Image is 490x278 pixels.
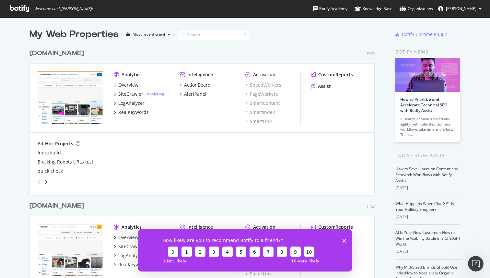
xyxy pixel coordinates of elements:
[253,224,275,230] div: Activation
[400,116,455,137] div: AI search demands speed and agility, yet multi-step technical workflows take time and effort. Tha...
[38,71,103,124] img: marktplaats.nl
[245,118,272,125] a: SmartLink
[118,252,145,259] div: LogAnalyzer
[313,6,347,12] div: Botify Academy
[395,248,461,254] div: [DATE]
[187,71,213,78] div: Intelligence
[35,177,43,187] div: angle-left
[187,224,213,230] div: Intelligence
[311,224,353,230] a: CustomReports
[446,6,476,11] span: Joudi Marjana
[311,83,331,90] a: Assist
[118,82,138,88] div: Overview
[114,234,138,241] a: Overview
[433,4,487,14] button: [PERSON_NAME]
[245,100,280,106] a: SmartContent
[114,82,138,88] a: Overview
[34,6,93,11] span: Welcome back, [PERSON_NAME] !
[118,261,149,268] div: RealKeywords
[468,256,484,272] iframe: Intercom live chat
[124,29,173,40] button: Most recent crawl
[402,31,448,38] div: Botify Chrome Plugin
[122,224,142,230] div: Analytics
[29,49,87,58] a: [DOMAIN_NAME]
[38,159,93,165] a: Blocking Robots URLs test
[118,100,145,106] div: LogAnalyzer
[118,243,143,250] div: SiteCrawler
[395,166,458,183] a: How to Save Hours on Content and Research Workflows with Botify Assist
[38,140,73,147] div: Ad-Hoc Projects
[184,82,211,88] div: ActionBoard
[395,152,461,159] div: Latest Blog Posts
[395,214,461,220] div: [DATE]
[118,234,138,241] div: Overview
[395,201,454,212] a: What Happens When ChatGPT Is Your Holiday Shopper?
[29,28,119,41] div: My Web Properties
[147,91,164,97] a: Analyzing
[43,179,48,185] div: angle-right
[245,82,281,88] a: SpeedWorkers
[138,229,352,272] iframe: Survey from Botify
[395,230,461,247] a: AI Is Your New Customer: How to Win the Visibility Battle in a ChatGPT World
[38,168,63,174] a: quick check
[253,71,275,78] div: Activation
[114,109,149,115] a: RealKeywords
[184,91,206,97] div: AlertPanel
[395,31,448,38] a: Botify Chrome Plugin
[367,51,375,56] div: Pro
[29,201,87,211] a: [DOMAIN_NAME]
[133,32,165,36] div: Most recent crawl
[29,49,84,58] div: [DOMAIN_NAME]
[178,29,249,40] input: Search
[311,71,353,78] a: CustomReports
[318,83,331,90] div: Assist
[118,109,149,115] div: RealKeywords
[38,224,103,276] img: 2dehands.be
[118,91,143,97] div: SiteCrawler
[114,100,145,106] a: LogAnalyzer
[245,271,272,277] a: SmartLink
[318,71,353,78] div: CustomReports
[245,109,275,115] a: SmartIndex
[400,97,447,113] a: How to Prioritize and Accelerate Technical SEO with Botify Assist
[245,91,278,97] a: PageWorkers
[400,6,433,12] div: Organizations
[122,71,142,78] div: Analytics
[145,91,164,97] div: -
[367,203,375,209] div: Pro
[114,91,164,97] a: SiteCrawler- Analyzing
[355,6,392,12] div: Knowledge Base
[38,150,61,156] a: Indexbuild
[180,91,206,97] a: AlertPanel
[114,261,149,268] a: RealKeywords
[29,201,84,211] div: [DOMAIN_NAME]
[180,82,211,88] a: ActionBoard
[318,224,353,230] div: CustomReports
[114,252,145,259] a: LogAnalyzer
[395,185,461,191] div: [DATE]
